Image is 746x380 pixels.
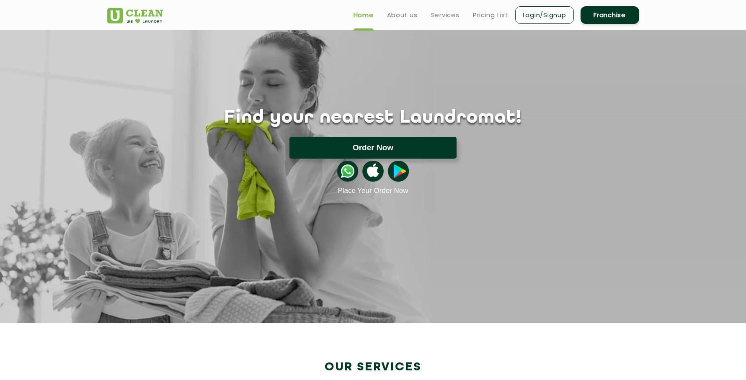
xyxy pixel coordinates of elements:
[581,6,639,24] a: Franchise
[354,10,374,20] a: Home
[338,187,408,195] a: Place Your Order Now
[101,108,645,128] h1: Find your nearest Laundromat!
[362,161,383,182] img: apple-icon.png
[387,10,418,20] a: About us
[473,10,509,20] a: Pricing List
[107,360,639,374] h2: Our Services
[515,6,574,24] a: Login/Signup
[289,137,457,159] button: Order Now
[337,161,358,182] img: whatsappicon.png
[388,161,409,182] img: playstoreicon.png
[107,8,163,23] img: UClean Laundry and Dry Cleaning
[431,10,459,20] a: Services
